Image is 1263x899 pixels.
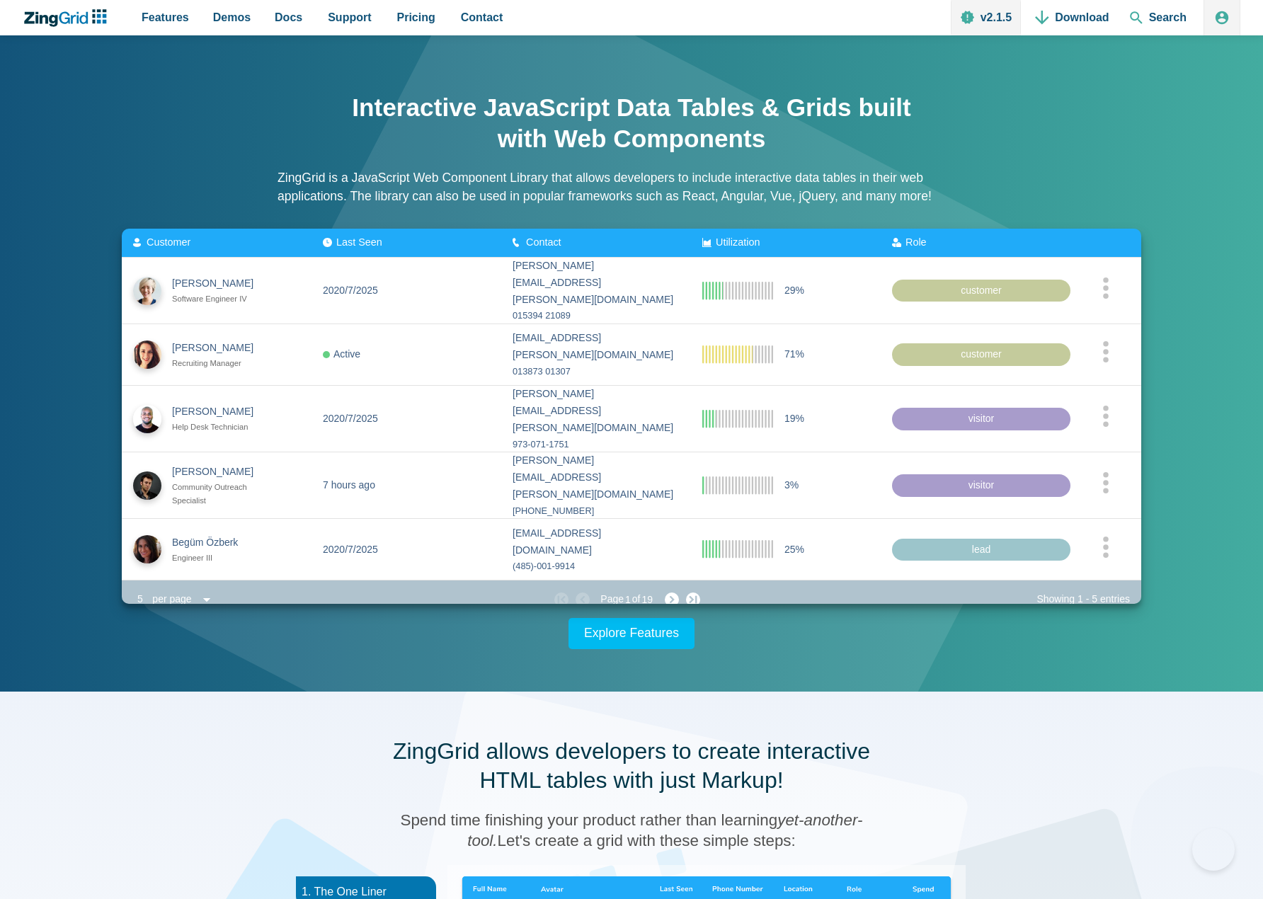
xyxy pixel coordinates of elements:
h3: Spend time finishing your product rather than learning Let's create a grid with these simple steps: [384,810,879,851]
zg-text: 5 [1089,593,1100,605]
p: ZingGrid is a JavaScript Web Component Library that allows developers to include interactive data... [278,168,985,206]
span: of [632,591,641,608]
h1: Interactive JavaScript Data Tables & Grids built with Web Components [348,92,915,154]
zg-text: 1 [625,596,631,604]
span: Contact [461,8,503,27]
div: 5 [133,590,147,609]
zg-button: nextpage [658,592,679,607]
zg-button: firstpage [554,592,568,607]
span: Page [600,591,624,608]
a: ZingChart Logo. Click to return to the homepage [23,9,114,27]
zg-button: prevpage [576,592,597,607]
div: Showing - entries [1036,591,1130,608]
zg-text: 19 [642,596,653,604]
span: yet-another-tool. [467,811,862,849]
zg-button: lastpage [686,592,700,607]
span: Support [328,8,371,27]
iframe: Help Scout Beacon - Open [1192,828,1235,871]
h2: ZingGrid allows developers to create interactive HTML tables with just Markup! [384,737,879,796]
a: Explore Features [568,618,695,649]
span: Demos [213,8,251,27]
span: Features [142,8,189,27]
span: Docs [275,8,302,27]
div: per page [147,590,197,609]
span: Pricing [397,8,435,27]
zg-text: 1 [1075,593,1086,605]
